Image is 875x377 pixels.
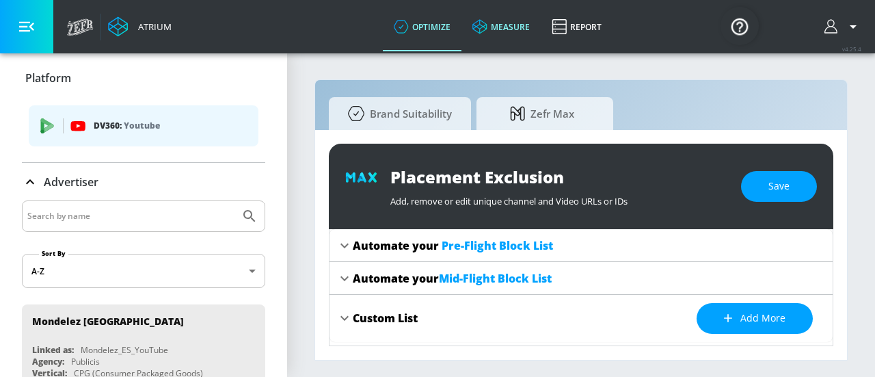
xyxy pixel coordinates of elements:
div: Add, remove or edit unique channel and Video URLs or IDs [390,188,727,207]
span: Save [768,178,790,195]
span: Brand Suitability [342,97,452,130]
div: Platform [22,59,265,97]
div: Custom List [353,311,418,326]
div: Agency: [32,356,64,367]
a: Report [541,2,612,51]
div: Custom ListAdd more [329,295,833,342]
label: Sort By [39,249,68,258]
span: Pre-Flight Block List [442,238,553,253]
a: Atrium [108,16,172,37]
div: Automate yourMid-Flight Block List [329,262,833,295]
div: Publicis [71,356,100,367]
button: Add more [697,303,813,334]
button: Open Resource Center [721,7,759,45]
button: Save [741,171,817,202]
ul: list of platforms [29,100,258,155]
div: Automate your [353,238,553,253]
span: Add more [724,310,785,327]
div: Linked as: [32,344,74,356]
span: Mid-Flight Block List [439,271,552,286]
div: Automate your [353,271,552,286]
span: v 4.25.4 [842,45,861,53]
span: Zefr Max [490,97,594,130]
a: optimize [383,2,461,51]
p: DV360: [94,118,247,133]
div: Atrium [133,21,172,33]
p: Advertiser [44,174,98,190]
input: Search by name [27,207,234,225]
div: Automate your Pre-Flight Block List [329,229,833,262]
div: DV360: Youtube [29,105,258,146]
div: Platform [22,96,265,162]
div: Advertiser [22,163,265,201]
p: Platform [25,70,71,86]
div: Mondelez_ES_YouTube [81,344,168,356]
div: A-Z [22,254,265,288]
a: measure [461,2,541,51]
p: Youtube [124,118,160,133]
div: Mondelez [GEOGRAPHIC_DATA] [32,315,184,328]
div: Placement Exclusion [390,166,727,188]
